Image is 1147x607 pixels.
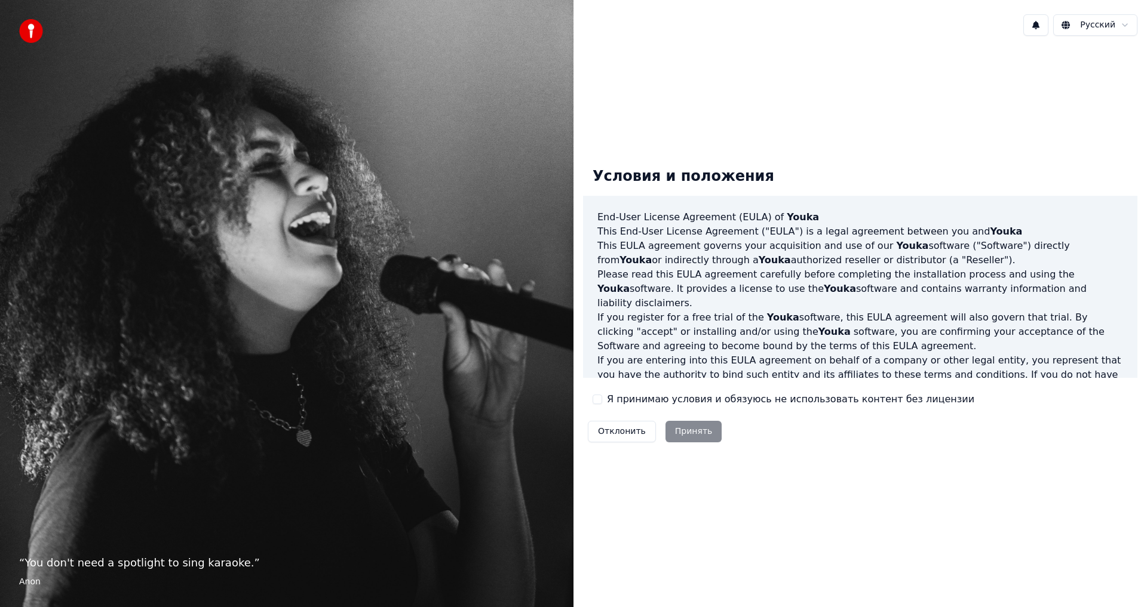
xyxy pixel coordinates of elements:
[824,283,856,294] span: Youka
[583,158,784,196] div: Условия и положения
[19,576,554,588] footer: Anon
[619,254,652,266] span: Youka
[597,283,630,294] span: Youka
[19,554,554,571] p: “ You don't need a spotlight to sing karaoke. ”
[767,312,799,323] span: Youka
[818,326,851,337] span: Youka
[19,19,43,43] img: youka
[597,267,1123,310] p: Please read this EULA agreement carefully before completing the installation process and using th...
[597,310,1123,353] p: If you register for a free trial of the software, this EULA agreement will also govern that trial...
[787,211,819,223] span: Youka
[896,240,928,251] span: Youka
[597,239,1123,267] p: This EULA agreement governs your acquisition and use of our software ("Software") directly from o...
[759,254,791,266] span: Youka
[597,353,1123,411] p: If you are entering into this EULA agreement on behalf of a company or other legal entity, you re...
[607,392,974,406] label: Я принимаю условия и обязуюсь не использовать контент без лицензии
[588,421,656,442] button: Отклонить
[597,224,1123,239] p: This End-User License Agreement ("EULA") is a legal agreement between you and
[990,226,1022,237] span: Youka
[597,210,1123,224] h3: End-User License Agreement (EULA) of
